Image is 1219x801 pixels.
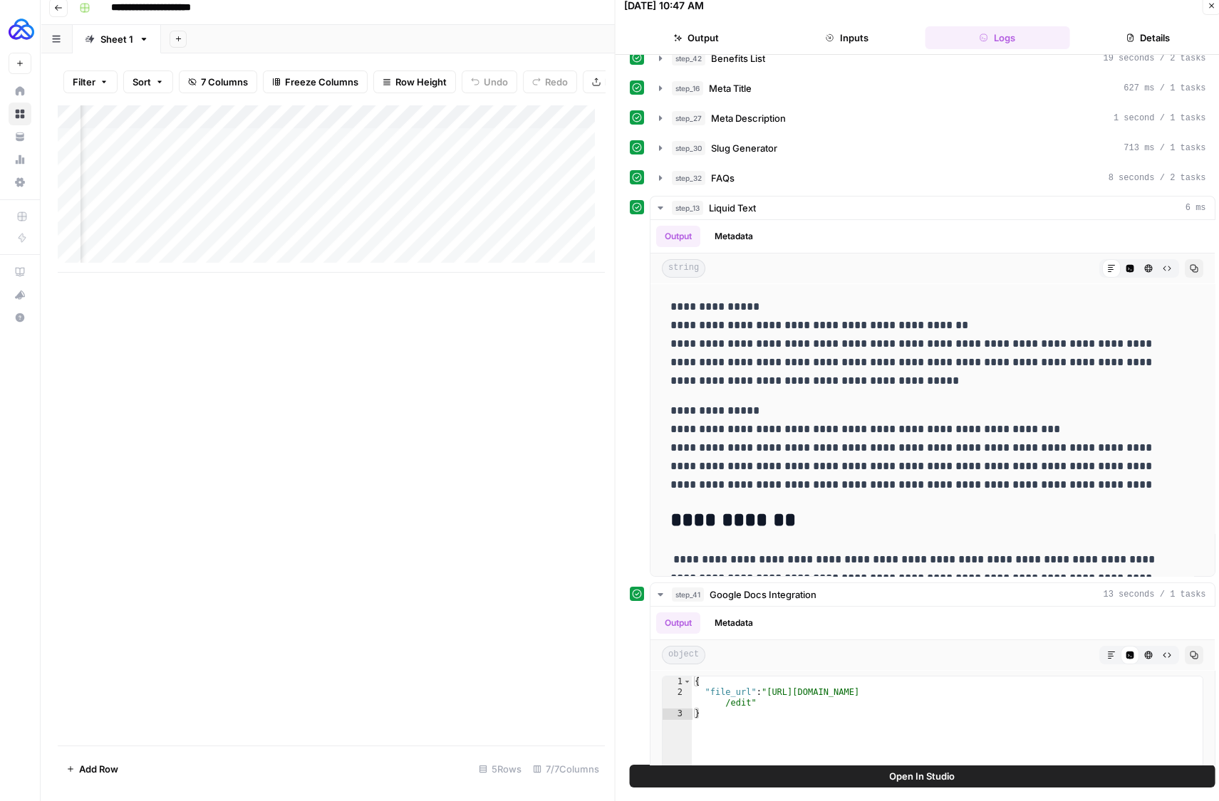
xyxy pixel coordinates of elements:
div: 7/7 Columns [527,758,605,780]
button: 6 ms [650,197,1215,219]
span: step_16 [672,81,703,95]
button: Logs [925,26,1069,49]
span: Liquid Text [709,201,756,215]
span: Undo [484,75,508,89]
span: Add Row [79,762,118,776]
span: 1 second / 1 tasks [1113,112,1205,125]
a: Settings [9,171,31,194]
span: 713 ms / 1 tasks [1124,142,1205,155]
img: AUQ Logo [9,16,34,42]
span: 627 ms / 1 tasks [1124,82,1205,95]
a: Home [9,80,31,103]
span: step_41 [672,587,704,602]
span: Filter [73,75,95,89]
div: What's new? [9,284,31,305]
span: object [662,646,705,664]
button: Help + Support [9,306,31,329]
span: step_30 [672,141,705,155]
button: Redo [523,70,577,93]
span: Meta Title [709,81,752,95]
span: Google Docs Integration [710,587,816,602]
a: Sheet 1 [73,25,161,53]
span: Open In Studio [889,769,955,783]
span: 6 ms [1185,201,1205,214]
span: Row Height [395,75,447,89]
span: Toggle code folding, rows 1 through 3 [683,676,691,687]
span: Slug Generator [711,141,777,155]
div: 5 Rows [473,758,527,780]
button: Filter [63,70,118,93]
button: 7 Columns [179,70,257,93]
div: 3 [663,708,692,719]
button: Output [624,26,769,49]
span: 8 seconds / 2 tasks [1108,172,1205,184]
span: Sort [133,75,151,89]
button: 19 seconds / 2 tasks [650,47,1215,70]
button: What's new? [9,283,31,306]
button: 1 second / 1 tasks [650,107,1215,130]
div: 2 [663,687,692,708]
button: Metadata [706,226,762,247]
span: Benefits List [711,51,765,66]
button: Output [656,612,700,634]
span: 19 seconds / 2 tasks [1103,52,1205,65]
button: 13 seconds / 1 tasks [650,583,1215,606]
button: Metadata [706,612,762,634]
span: 13 seconds / 1 tasks [1103,588,1205,601]
button: Freeze Columns [263,70,368,93]
span: step_27 [672,111,705,125]
a: AirOps Academy [9,261,31,283]
span: step_13 [672,201,703,215]
span: Meta Description [711,111,786,125]
span: string [662,259,705,278]
button: Output [656,226,700,247]
button: 713 ms / 1 tasks [650,137,1215,159]
a: Browse [9,103,31,125]
button: 627 ms / 1 tasks [650,77,1215,100]
span: step_42 [672,51,705,66]
span: 7 Columns [201,75,248,89]
div: 1 [663,676,692,687]
button: Workspace: AUQ [9,11,31,47]
button: 8 seconds / 2 tasks [650,167,1215,189]
a: Usage [9,148,31,171]
span: Redo [545,75,568,89]
a: Your Data [9,125,31,148]
button: Inputs [774,26,919,49]
span: Freeze Columns [285,75,358,89]
div: 6 ms [650,220,1215,576]
span: step_32 [672,171,705,185]
button: Undo [462,70,517,93]
button: Sort [123,70,173,93]
span: FAQs [711,171,735,185]
button: Row Height [373,70,456,93]
button: Add Row [58,758,127,780]
button: Open In Studio [630,765,1215,787]
div: Sheet 1 [100,32,133,46]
